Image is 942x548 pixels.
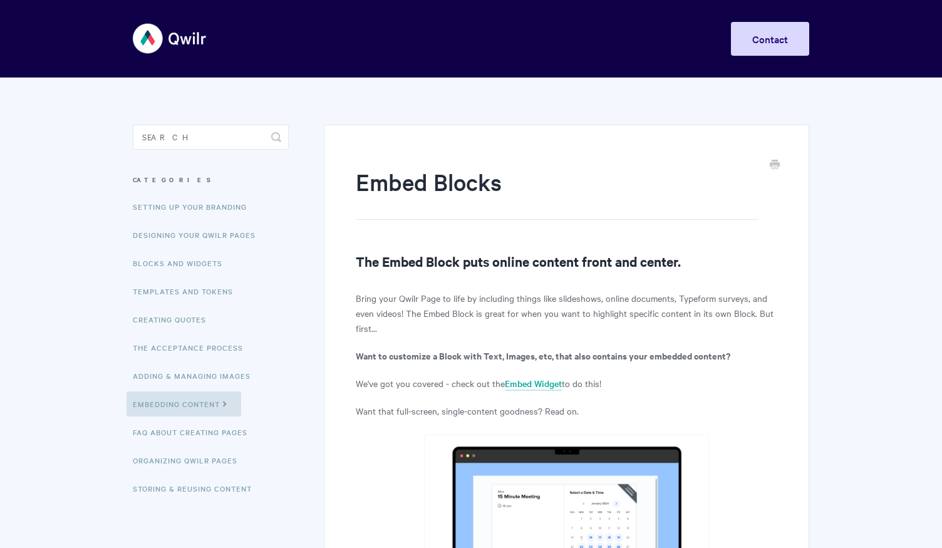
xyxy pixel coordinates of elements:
p: Want that full-screen, single-content goodness? Read on. [356,403,777,418]
h3: Categories [133,168,289,191]
a: Setting up your Branding [133,194,256,219]
h1: Embed Blocks [356,166,758,220]
img: Qwilr Help Center [133,15,207,62]
a: Creating Quotes [133,307,215,332]
a: Contact [731,22,809,56]
a: Blocks and Widgets [133,251,232,276]
a: Templates and Tokens [133,279,242,304]
a: FAQ About Creating Pages [133,420,257,445]
p: Bring your Qwilr Page to life by including things like slideshows, online documents, Typeform sur... [356,291,777,336]
a: Embed Widget [505,377,562,391]
a: Designing Your Qwilr Pages [133,222,265,247]
input: Search [133,125,289,150]
a: Organizing Qwilr Pages [133,448,247,473]
a: Embedding Content [127,391,241,416]
a: Adding & Managing Images [133,363,260,388]
h2: The Embed Block puts online content front and center. [356,251,777,271]
a: The Acceptance Process [133,335,252,360]
b: Want to customize a Block with Text, Images, etc, that also contains your embedded content? [356,349,730,362]
a: Storing & Reusing Content [133,476,261,501]
p: We've got you covered - check out the to do this! [356,376,777,391]
a: Print this Article [770,158,780,172]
